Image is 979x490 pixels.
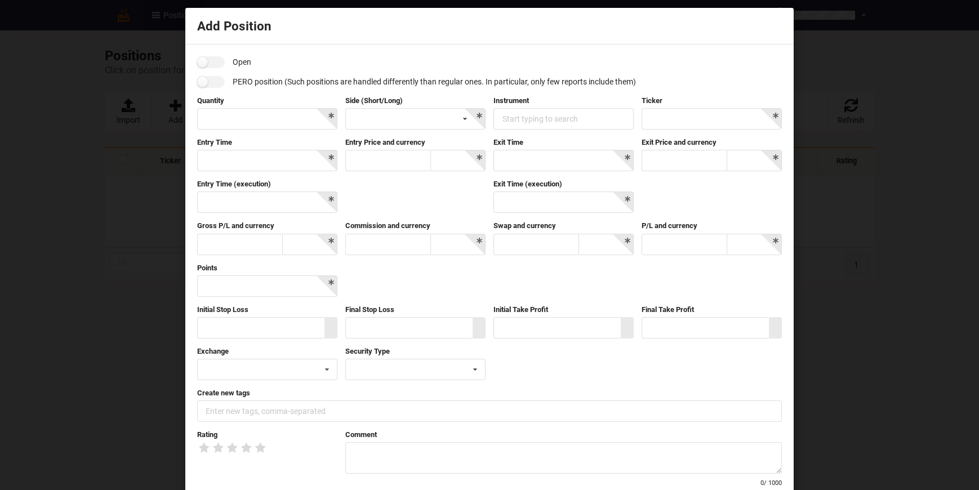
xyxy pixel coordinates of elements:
label: Swap and currency [493,221,634,231]
label: Ticker [642,96,782,106]
label: Entry Time (execution) [197,179,337,189]
label: Exit Time (execution) [493,179,634,189]
label: Gross P/L and currency [197,221,337,231]
label: Initial Take Profit [493,305,634,315]
label: Commission and currency [345,221,486,231]
label: Rating [197,430,337,440]
label: Security Type [345,346,486,357]
label: Points [197,263,337,273]
label: Entry Time [197,137,337,148]
label: Final Stop Loss [345,305,486,315]
div: Add Position [185,8,794,44]
div: Start typing to search [502,115,578,123]
input: Enter new tags, comma-separated [197,400,782,422]
label: Exchange [197,346,337,357]
label: Initial Stop Loss [197,305,337,315]
label: Instrument [493,96,634,106]
label: Comment [345,430,782,440]
label: Exit Price and currency [642,137,782,148]
label: Create new tags [197,388,782,398]
label: Final Take Profit [642,305,782,315]
label: Entry Price and currency [345,137,486,148]
label: Quantity [197,96,337,106]
label: Side (Short/Long) [345,96,486,106]
label: Exit Time [493,137,634,148]
small: 0 / 1000 [760,479,782,487]
label: P/L and currency [642,221,782,231]
label: PERO position (Such positions are handled differently than regular ones. In particular, only few ... [197,76,636,88]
